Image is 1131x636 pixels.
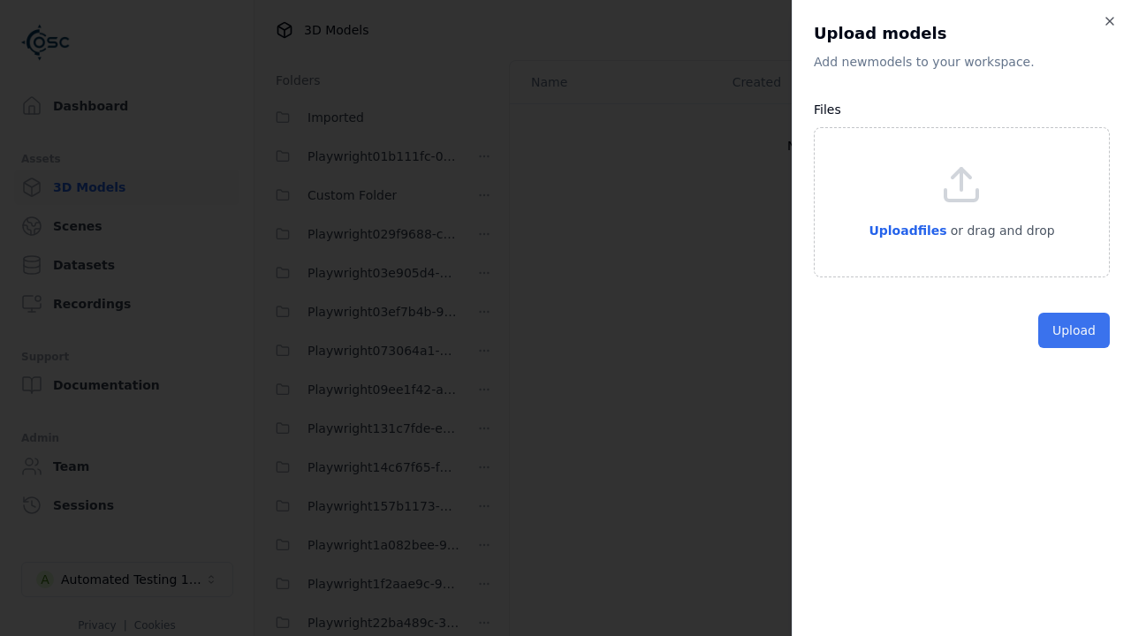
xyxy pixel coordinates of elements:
[814,21,1110,46] h2: Upload models
[814,102,841,117] label: Files
[1038,313,1110,348] button: Upload
[814,53,1110,71] p: Add new model s to your workspace.
[869,223,946,238] span: Upload files
[947,220,1055,241] p: or drag and drop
